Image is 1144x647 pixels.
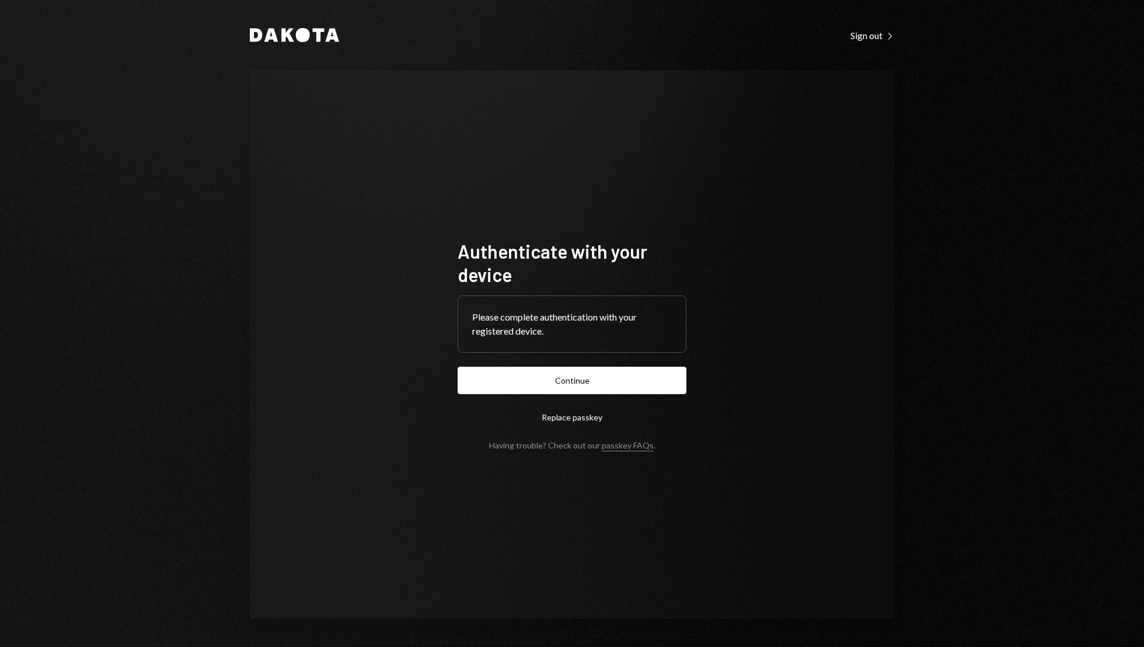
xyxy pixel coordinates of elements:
div: Sign out [850,30,894,41]
div: Having trouble? Check out our . [489,440,655,450]
a: Sign out [850,29,894,41]
button: Continue [458,367,686,394]
div: Please complete authentication with your registered device. [472,310,672,338]
button: Replace passkey [458,403,686,431]
a: passkey FAQs [602,440,654,451]
h1: Authenticate with your device [458,239,686,286]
